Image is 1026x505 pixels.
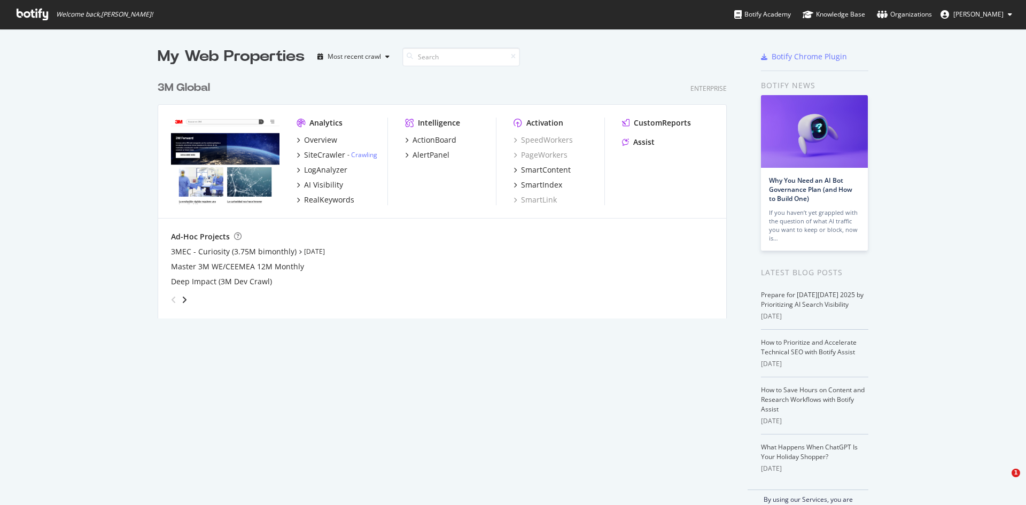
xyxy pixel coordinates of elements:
[761,442,858,461] a: What Happens When ChatGPT Is Your Holiday Shopper?
[514,135,573,145] a: SpeedWorkers
[769,176,852,203] a: Why You Need an AI Bot Governance Plan (and How to Build One)
[297,195,354,205] a: RealKeywords
[351,150,377,159] a: Crawling
[171,261,304,272] a: Master 3M WE/CEEMEA 12M Monthly
[514,165,571,175] a: SmartContent
[171,246,297,257] a: 3MEC - Curiosity (3.75M bimonthly)
[761,290,864,309] a: Prepare for [DATE][DATE] 2025 by Prioritizing AI Search Visibility
[328,53,381,60] div: Most recent crawl
[761,95,868,168] img: Why You Need an AI Bot Governance Plan (and How to Build One)
[171,118,279,204] img: www.command.com
[418,118,460,128] div: Intelligence
[304,165,347,175] div: LogAnalyzer
[877,9,932,20] div: Organizations
[297,150,377,160] a: SiteCrawler- Crawling
[304,195,354,205] div: RealKeywords
[158,80,214,96] a: 3M Global
[297,180,343,190] a: AI Visibility
[514,180,562,190] a: SmartIndex
[761,416,868,426] div: [DATE]
[521,180,562,190] div: SmartIndex
[634,118,691,128] div: CustomReports
[990,469,1015,494] iframe: Intercom live chat
[803,9,865,20] div: Knowledge Base
[1012,469,1020,477] span: 1
[761,267,868,278] div: Latest Blog Posts
[297,165,347,175] a: LogAnalyzer
[734,9,791,20] div: Botify Academy
[622,118,691,128] a: CustomReports
[171,276,272,287] a: Deep Impact (3M Dev Crawl)
[405,150,449,160] a: AlertPanel
[304,247,325,256] a: [DATE]
[761,338,857,356] a: How to Prioritize and Accelerate Technical SEO with Botify Assist
[514,195,557,205] a: SmartLink
[761,80,868,91] div: Botify news
[761,51,847,62] a: Botify Chrome Plugin
[761,312,868,321] div: [DATE]
[761,359,868,369] div: [DATE]
[761,385,865,414] a: How to Save Hours on Content and Research Workflows with Botify Assist
[56,10,153,19] span: Welcome back, [PERSON_NAME] !
[167,291,181,308] div: angle-left
[309,118,343,128] div: Analytics
[347,150,377,159] div: -
[514,150,568,160] a: PageWorkers
[413,150,449,160] div: AlertPanel
[304,135,337,145] div: Overview
[521,165,571,175] div: SmartContent
[171,231,230,242] div: Ad-Hoc Projects
[413,135,456,145] div: ActionBoard
[405,135,456,145] a: ActionBoard
[953,10,1004,19] span: Heather Mavencamp
[690,84,727,93] div: Enterprise
[932,6,1021,23] button: [PERSON_NAME]
[769,208,860,243] div: If you haven’t yet grappled with the question of what AI traffic you want to keep or block, now is…
[633,137,655,147] div: Assist
[158,80,210,96] div: 3M Global
[761,464,868,473] div: [DATE]
[158,67,735,318] div: grid
[297,135,337,145] a: Overview
[526,118,563,128] div: Activation
[772,51,847,62] div: Botify Chrome Plugin
[158,46,305,67] div: My Web Properties
[181,294,188,305] div: angle-right
[313,48,394,65] button: Most recent crawl
[622,137,655,147] a: Assist
[304,150,345,160] div: SiteCrawler
[402,48,520,66] input: Search
[304,180,343,190] div: AI Visibility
